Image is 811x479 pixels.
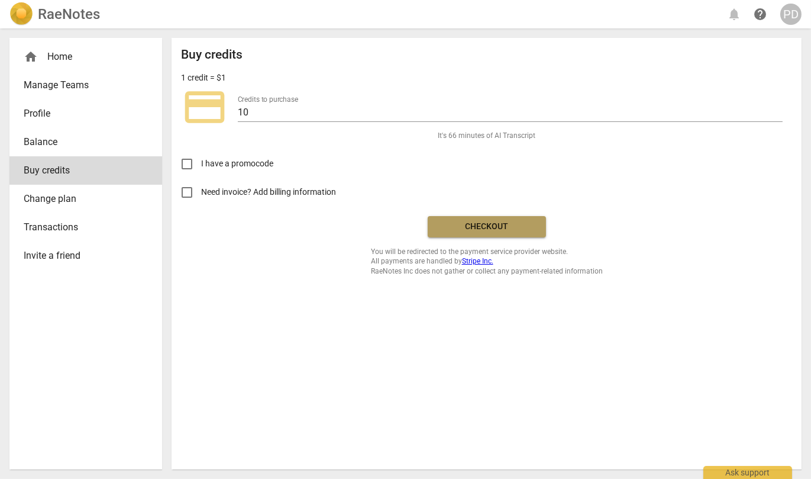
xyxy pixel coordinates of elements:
[24,163,138,178] span: Buy credits
[238,96,298,103] label: Credits to purchase
[24,192,138,206] span: Change plan
[9,43,162,71] div: Home
[428,216,546,237] button: Checkout
[9,156,162,185] a: Buy credits
[780,4,802,25] button: PD
[181,47,243,62] h2: Buy credits
[181,72,226,84] p: 1 credit = $1
[9,2,33,26] img: Logo
[24,135,138,149] span: Balance
[437,221,537,233] span: Checkout
[9,185,162,213] a: Change plan
[201,157,273,170] span: I have a promocode
[24,220,138,234] span: Transactions
[24,107,138,121] span: Profile
[371,247,603,277] span: You will be redirected to the payment service provider website. All payments are handled by RaeNo...
[9,2,100,26] a: LogoRaeNotes
[9,128,162,156] a: Balance
[9,71,162,99] a: Manage Teams
[24,249,138,263] span: Invite a friend
[9,99,162,128] a: Profile
[749,4,771,25] a: Help
[438,131,535,141] span: It's 66 minutes of AI Transcript
[181,83,228,131] span: credit_card
[38,6,100,22] h2: RaeNotes
[24,78,138,92] span: Manage Teams
[462,257,493,265] a: Stripe Inc.
[9,213,162,242] a: Transactions
[703,466,792,479] div: Ask support
[9,242,162,270] a: Invite a friend
[201,186,338,198] span: Need invoice? Add billing information
[753,7,767,21] span: help
[24,50,138,64] div: Home
[24,50,38,64] span: home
